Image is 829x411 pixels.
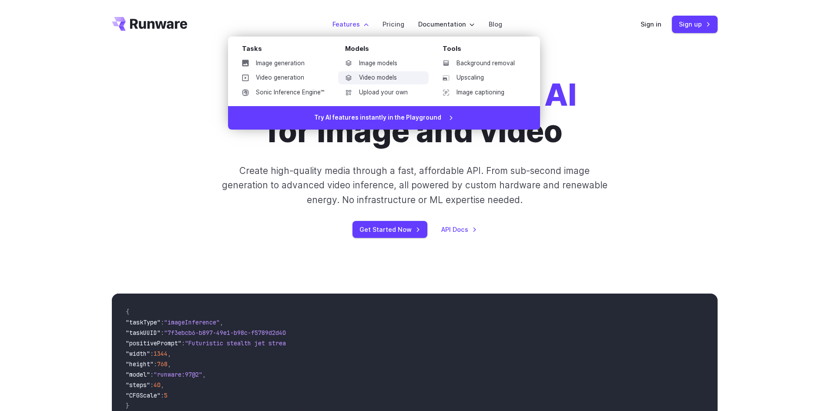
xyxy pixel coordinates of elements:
a: Try AI features instantly in the Playground [228,106,540,130]
span: "7f3ebcb6-b897-49e1-b98c-f5789d2d40d7" [164,329,296,337]
p: Create high-quality media through a fast, affordable API. From sub-second image generation to adv... [221,164,608,207]
span: : [161,391,164,399]
a: Image generation [235,57,331,70]
a: Image captioning [436,86,526,99]
span: "runware:97@2" [154,371,202,378]
span: , [168,350,171,358]
span: "width" [126,350,150,358]
span: : [150,381,154,389]
a: Go to / [112,17,188,31]
a: Blog [489,19,502,29]
span: "imageInference" [164,318,220,326]
span: { [126,308,129,316]
span: : [150,350,154,358]
span: "model" [126,371,150,378]
span: } [126,402,129,410]
span: , [168,360,171,368]
span: 5 [164,391,168,399]
span: : [154,360,157,368]
span: , [220,318,223,326]
span: : [181,339,185,347]
span: "height" [126,360,154,368]
a: Background removal [436,57,526,70]
a: Pricing [383,19,404,29]
a: Sign up [672,16,718,33]
a: Sonic Inference Engine™ [235,86,331,99]
span: : [161,329,164,337]
span: "positivePrompt" [126,339,181,347]
label: Documentation [418,19,475,29]
a: Upscaling [436,71,526,84]
span: 768 [157,360,168,368]
span: 40 [154,381,161,389]
span: "CFGScale" [126,391,161,399]
a: Video models [338,71,429,84]
span: "taskType" [126,318,161,326]
label: Features [332,19,369,29]
span: : [150,371,154,378]
a: Sign in [641,19,661,29]
a: Get Started Now [352,221,427,238]
div: Models [345,43,429,57]
span: 1344 [154,350,168,358]
div: Tools [443,43,526,57]
div: Tasks [242,43,331,57]
span: , [161,381,164,389]
span: , [202,371,206,378]
a: Video generation [235,71,331,84]
span: : [161,318,164,326]
a: API Docs [441,224,477,234]
span: "Futuristic stealth jet streaking through a neon-lit cityscape with glowing purple exhaust" [185,339,502,347]
span: "taskUUID" [126,329,161,337]
a: Image models [338,57,429,70]
span: "steps" [126,381,150,389]
a: Upload your own [338,86,429,99]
